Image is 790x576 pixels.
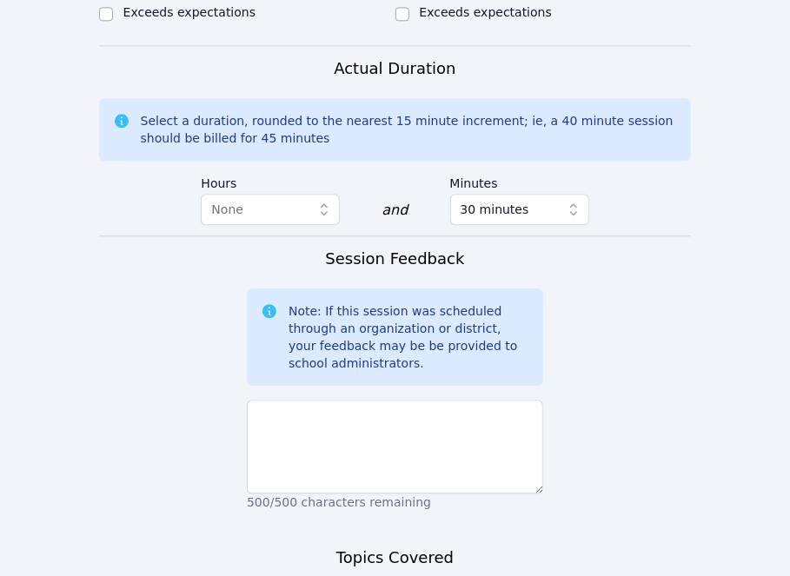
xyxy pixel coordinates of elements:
[461,199,529,220] span: 30 minutes
[201,194,340,225] button: None
[450,194,589,225] button: 30 minutes
[420,5,552,19] label: Exceeds expectations
[334,56,455,81] h3: Actual Duration
[450,168,589,194] label: Minutes
[211,202,243,216] span: None
[123,5,256,19] label: Exceeds expectations
[201,168,340,194] label: Hours
[141,112,678,147] div: Select a duration, rounded to the nearest 15 minute increment; ie, a 40 minute session should be ...
[336,546,454,570] h3: Topics Covered
[382,200,408,221] div: and
[289,302,529,372] div: Note: If this session was scheduled through an organization or district, your feedback may be be ...
[247,493,543,511] p: 500/500 characters remaining
[325,247,464,271] h3: Session Feedback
